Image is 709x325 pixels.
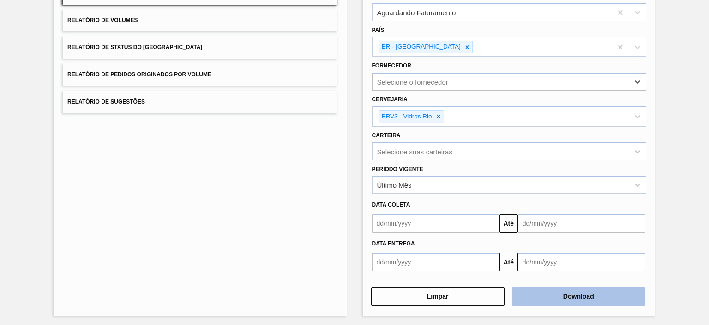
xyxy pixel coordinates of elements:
[377,147,452,155] div: Selecione suas carteiras
[63,9,337,32] button: Relatório de Volumes
[372,27,385,33] label: País
[499,214,518,233] button: Até
[372,202,410,208] span: Data coleta
[67,17,138,24] span: Relatório de Volumes
[377,78,448,86] div: Selecione o fornecedor
[518,253,645,271] input: dd/mm/yyyy
[499,253,518,271] button: Até
[372,214,499,233] input: dd/mm/yyyy
[512,287,645,306] button: Download
[63,91,337,113] button: Relatório de Sugestões
[372,253,499,271] input: dd/mm/yyyy
[67,98,145,105] span: Relatório de Sugestões
[63,36,337,59] button: Relatório de Status do [GEOGRAPHIC_DATA]
[67,44,202,50] span: Relatório de Status do [GEOGRAPHIC_DATA]
[379,111,433,123] div: BRV3 - Vidros Rio
[379,41,462,53] div: BR - [GEOGRAPHIC_DATA]
[377,181,412,189] div: Último Mês
[372,132,401,139] label: Carteira
[371,287,505,306] button: Limpar
[518,214,645,233] input: dd/mm/yyyy
[372,62,411,69] label: Fornecedor
[63,63,337,86] button: Relatório de Pedidos Originados por Volume
[67,71,211,78] span: Relatório de Pedidos Originados por Volume
[372,240,415,247] span: Data entrega
[372,166,423,172] label: Período Vigente
[377,8,456,16] div: Aguardando Faturamento
[372,96,408,103] label: Cervejaria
